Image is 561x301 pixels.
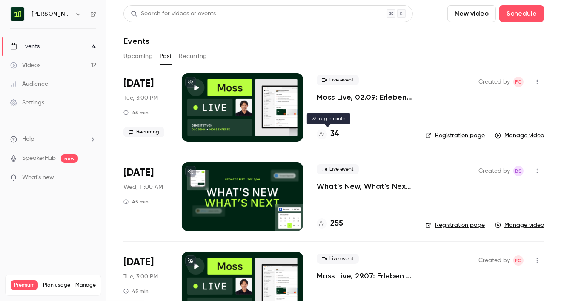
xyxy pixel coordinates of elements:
button: Upcoming [123,49,153,63]
li: help-dropdown-opener [10,135,96,144]
span: FC [515,77,522,87]
span: Created by [478,77,510,87]
span: Live event [317,164,359,174]
span: Created by [478,255,510,266]
button: New video [447,5,496,22]
span: [DATE] [123,166,154,179]
a: Moss Live, 29.07: Erleben Sie, wie Moss Ausgabenmanagement automatisiert [317,271,412,281]
h6: [PERSON_NAME] [GEOGRAPHIC_DATA] [31,10,72,18]
div: Settings [10,98,44,107]
span: Help [22,135,34,144]
span: Created by [478,166,510,176]
span: BS [515,166,522,176]
div: Jul 30 Wed, 11:00 AM (Europe/Berlin) [123,162,168,231]
a: Manage video [495,221,544,229]
span: Felicity Cator [513,255,524,266]
span: What's new [22,173,54,182]
span: Live event [317,254,359,264]
h1: Events [123,36,149,46]
span: [DATE] [123,255,154,269]
a: Manage [75,282,96,289]
h4: 34 [330,128,339,140]
span: Felicity Cator [513,77,524,87]
span: Ben Smith [513,166,524,176]
a: 255 [317,218,343,229]
div: Events [10,42,40,51]
span: Plan usage [43,282,70,289]
div: Search for videos or events [131,9,216,18]
span: FC [515,255,522,266]
div: Sep 2 Tue, 3:00 PM (Europe/Berlin) [123,73,168,142]
span: Premium [11,280,38,290]
h4: 255 [330,218,343,229]
img: Moss Deutschland [11,7,24,21]
span: Tue, 3:00 PM [123,94,158,102]
a: Manage video [495,131,544,140]
a: 34 [317,128,339,140]
div: Videos [10,61,40,69]
a: SpeakerHub [22,154,56,163]
span: Tue, 3:00 PM [123,272,158,281]
button: Past [160,49,172,63]
span: [DATE] [123,77,154,90]
span: new [61,154,78,163]
div: Audience [10,80,48,88]
div: 45 min [123,109,149,116]
button: Recurring [179,49,207,63]
a: Moss Live, 02.09: Erleben Sie, wie Moss Ausgabenmanagement automatisiert [317,92,412,102]
span: Recurring [123,127,164,137]
a: Registration page [426,221,485,229]
span: Wed, 11:00 AM [123,183,163,191]
button: Schedule [499,5,544,22]
div: 45 min [123,198,149,205]
div: 45 min [123,288,149,295]
a: What’s New, What’s Next. Updates mit Live Q&A für Moss Kunden. [317,181,412,191]
span: Live event [317,75,359,85]
a: Registration page [426,131,485,140]
iframe: Noticeable Trigger [86,174,96,182]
